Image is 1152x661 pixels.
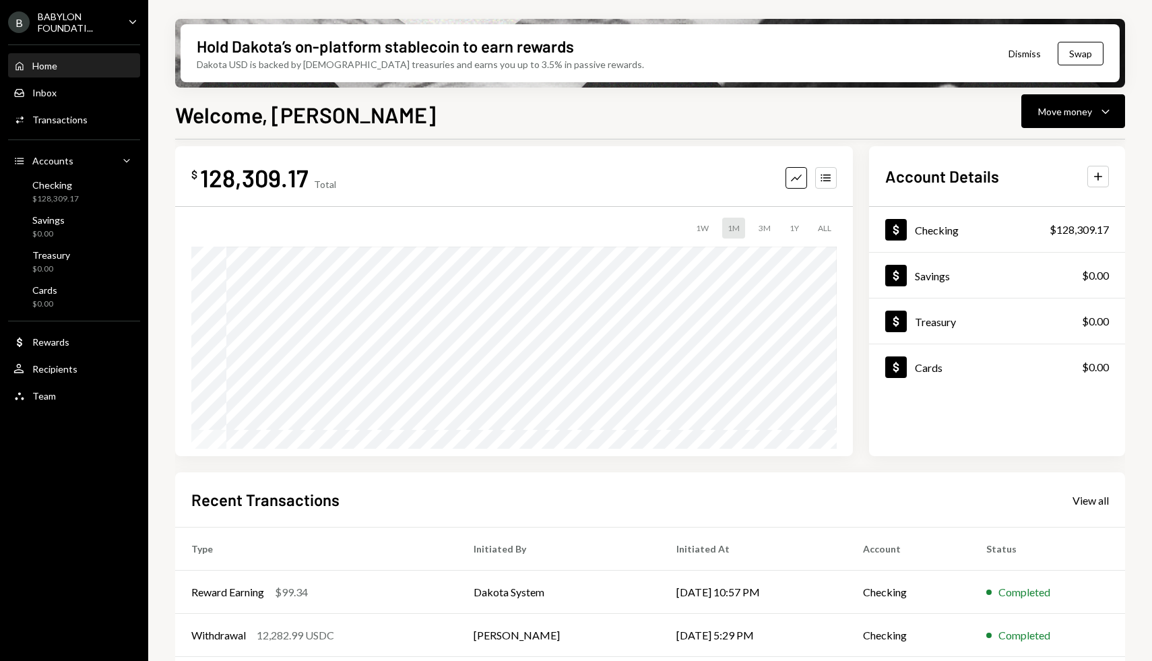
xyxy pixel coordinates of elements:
div: Savings [915,270,950,282]
a: Recipients [8,356,140,381]
div: Hold Dakota’s on-platform stablecoin to earn rewards [197,35,574,57]
div: 1M [722,218,745,239]
div: B [8,11,30,33]
div: $99.34 [275,584,308,600]
td: Checking [847,614,969,657]
div: $0.00 [32,298,57,310]
div: Recipients [32,363,77,375]
a: Inbox [8,80,140,104]
div: $ [191,168,197,181]
div: 1Y [784,218,804,239]
div: Treasury [32,249,70,261]
div: $0.00 [1082,313,1109,329]
div: Withdrawal [191,627,246,643]
div: Home [32,60,57,71]
div: Completed [998,627,1050,643]
div: Inbox [32,87,57,98]
td: Dakota System [457,571,660,614]
div: Total [314,179,336,190]
a: Accounts [8,148,140,172]
div: $0.00 [1082,359,1109,375]
button: Dismiss [992,38,1058,69]
a: Treasury$0.00 [869,298,1125,344]
div: Accounts [32,155,73,166]
div: Team [32,390,56,402]
h1: Welcome, [PERSON_NAME] [175,101,436,128]
a: Team [8,383,140,408]
th: Status [970,528,1125,571]
th: Initiated By [457,528,660,571]
div: 128,309.17 [200,162,309,193]
div: Transactions [32,114,88,125]
a: Savings$0.00 [869,253,1125,298]
td: [PERSON_NAME] [457,614,660,657]
div: 3M [753,218,776,239]
a: Rewards [8,329,140,354]
th: Type [175,528,457,571]
div: Checking [915,224,959,237]
div: Completed [998,584,1050,600]
div: $0.00 [32,228,65,240]
th: Initiated At [660,528,847,571]
td: [DATE] 10:57 PM [660,571,847,614]
div: ALL [812,218,837,239]
a: Savings$0.00 [8,210,140,243]
a: Home [8,53,140,77]
a: Cards$0.00 [8,280,140,313]
div: Move money [1038,104,1092,119]
button: Swap [1058,42,1103,65]
div: Reward Earning [191,584,264,600]
a: Checking$128,309.17 [869,207,1125,252]
div: $0.00 [1082,267,1109,284]
div: Dakota USD is backed by [DEMOGRAPHIC_DATA] treasuries and earns you up to 3.5% in passive rewards. [197,57,644,71]
h2: Recent Transactions [191,489,340,511]
th: Account [847,528,969,571]
div: View all [1073,494,1109,507]
h2: Account Details [885,165,999,187]
td: Checking [847,571,969,614]
a: Cards$0.00 [869,344,1125,389]
div: 1W [691,218,714,239]
a: Transactions [8,107,140,131]
div: Cards [32,284,57,296]
button: Move money [1021,94,1125,128]
a: Treasury$0.00 [8,245,140,278]
div: $0.00 [32,263,70,275]
div: Rewards [32,336,69,348]
div: BABYLON FOUNDATI... [38,11,117,34]
a: View all [1073,493,1109,507]
div: Savings [32,214,65,226]
div: Treasury [915,315,956,328]
td: [DATE] 5:29 PM [660,614,847,657]
div: Cards [915,361,942,374]
div: 12,282.99 USDC [257,627,334,643]
a: Checking$128,309.17 [8,175,140,208]
div: $128,309.17 [32,193,79,205]
div: Checking [32,179,79,191]
div: $128,309.17 [1050,222,1109,238]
